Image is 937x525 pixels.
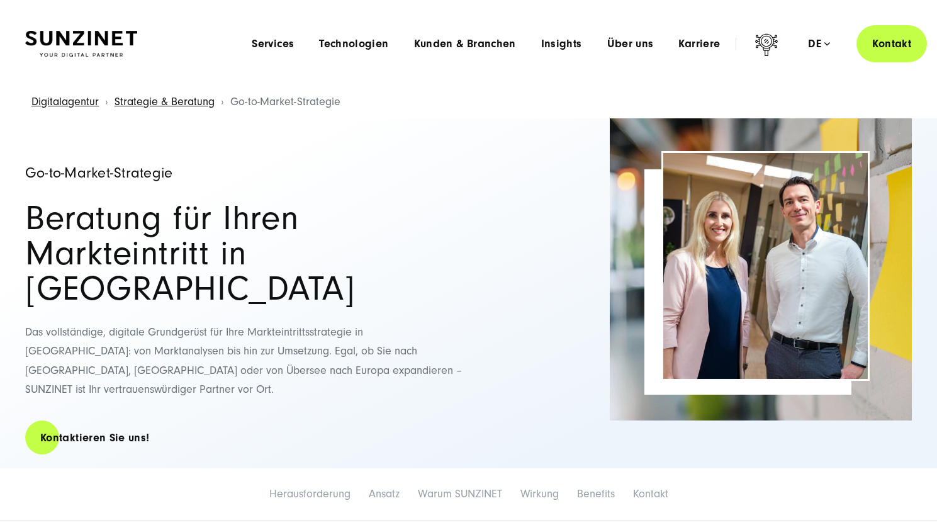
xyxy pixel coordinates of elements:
a: Insights [541,38,582,50]
img: Nahaufnahme einer weißen Ziegelwand mit gelben Haftnotizen darauf. | Go-to-Market-Strategie SUNZINET [610,118,912,421]
a: Kontaktieren Sie uns! [25,420,165,456]
a: Technologien [319,38,388,50]
a: Strategie & Beratung [115,95,215,108]
a: Kontakt [633,487,668,500]
h1: Go-to-Market-Strategie [25,166,466,181]
a: Digitalagentur [31,95,99,108]
a: Kunden & Branchen [414,38,516,50]
a: Kontakt [856,25,927,62]
img: SUNZINET Full Service Digital Agentur [25,31,137,57]
a: Ansatz [369,487,400,500]
img: Zwei Experten stehen zusammen in einer modernen Büroumgebung, lächeln selbstbewusst. Die Frau mit... [663,153,868,379]
a: Services [252,38,294,50]
a: Wirkung [520,487,559,500]
div: de [808,38,830,50]
a: Über uns [607,38,654,50]
a: Benefits [577,487,615,500]
span: Das vollständige, digitale Grundgerüst für Ihre Markteintrittsstrategie in [GEOGRAPHIC_DATA]: von... [25,325,462,397]
a: Warum SUNZINET [418,487,502,500]
span: Go-to-Market-Strategie [230,95,340,108]
h2: Beratung für Ihren Markteintritt in [GEOGRAPHIC_DATA] [25,201,466,307]
a: Herausforderung [269,487,351,500]
a: Karriere [678,38,720,50]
